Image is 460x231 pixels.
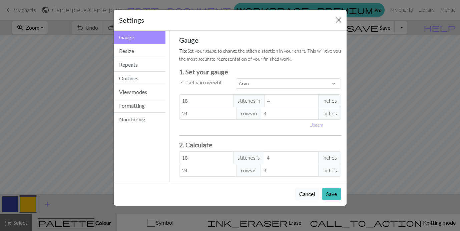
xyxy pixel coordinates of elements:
[179,48,187,54] strong: Tip:
[322,188,341,200] button: Save
[237,107,261,120] span: rows in
[114,113,166,126] button: Numbering
[318,107,341,120] span: inches
[114,85,166,99] button: View modes
[318,164,341,177] span: inches
[114,44,166,58] button: Resize
[237,164,261,177] span: rows is
[318,151,341,164] span: inches
[179,68,341,76] h3: 1. Set your gauge
[179,36,341,44] h5: Gauge
[295,188,319,200] button: Cancel
[233,151,264,164] span: stitches is
[179,141,341,149] h3: 2. Calculate
[233,94,265,107] span: stitches in
[114,58,166,72] button: Repeats
[119,15,144,25] h5: Settings
[307,120,326,130] button: Usecm
[114,31,166,44] button: Gauge
[179,48,341,62] small: Set your gauge to change the stitch distortion in your chart. This will give you the most accurat...
[114,99,166,113] button: Formatting
[318,94,341,107] span: inches
[179,78,222,86] label: Preset yarn weight
[333,15,344,25] button: Close
[114,72,166,85] button: Outlines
